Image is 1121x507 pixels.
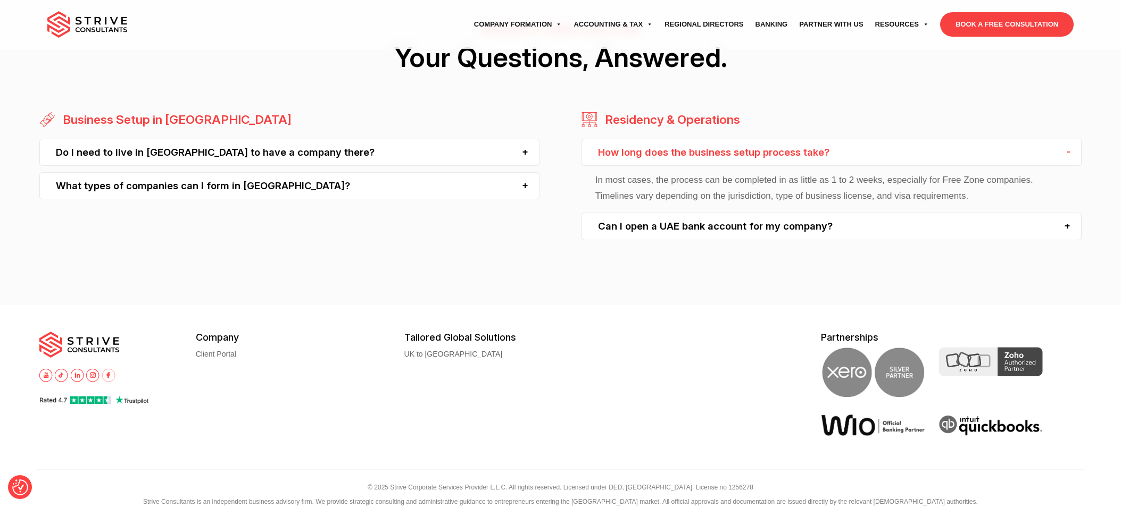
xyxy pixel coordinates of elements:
div: Do I need to live in [GEOGRAPHIC_DATA] to have a company there? [39,139,540,166]
h5: Company [196,332,404,343]
img: main-logo.svg [47,11,127,38]
a: Partner with Us [793,10,869,39]
a: Regional Directors [659,10,749,39]
img: main-logo.svg [39,332,119,358]
div: Can I open a UAE bank account for my company? [582,213,1082,240]
h5: Tailored Global Solutions [404,332,613,343]
img: Zoho Partner [939,347,1043,376]
a: Client Portal [196,350,236,358]
a: Accounting & Tax [568,10,659,39]
button: Consent Preferences [12,479,28,495]
div: What types of companies can I form in [GEOGRAPHIC_DATA]? [39,172,540,199]
a: Banking [750,10,794,39]
h3: Residency & Operations [600,112,740,128]
img: Revisit consent button [12,479,28,495]
img: Wio Offical Banking Partner [821,414,925,436]
a: UK to [GEOGRAPHIC_DATA] [404,350,503,358]
p: © 2025 Strive Corporate Services Provider L.L.C. All rights reserved. Licensed under DED, [GEOGRA... [36,480,1085,495]
a: Resources [869,10,935,39]
h3: Business Setup in [GEOGRAPHIC_DATA] [57,112,292,128]
p: In most cases, the process can be completed in as little as 1 to 2 weeks, especially for Free Zon... [595,172,1068,205]
a: Company Formation [468,10,568,39]
img: intuit quickbooks [939,414,1043,437]
div: How long does the business setup process take? [582,139,1082,166]
a: BOOK A FREE CONSULTATION [940,12,1074,37]
h5: Partnerships [821,332,1082,343]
